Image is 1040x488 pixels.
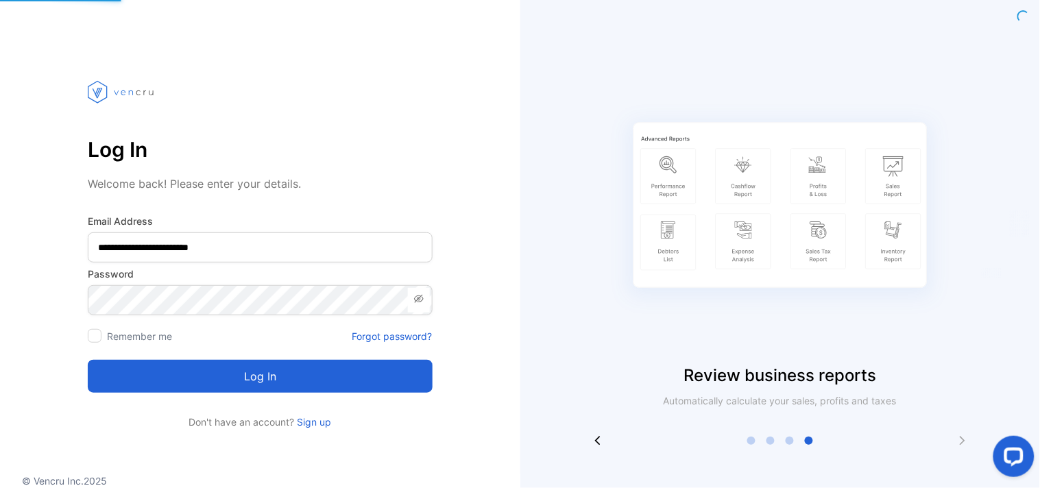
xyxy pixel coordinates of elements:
a: Sign up [294,416,331,428]
img: vencru logo [88,55,156,129]
p: Welcome back! Please enter your details. [88,175,433,192]
label: Password [88,267,433,281]
label: Remember me [107,330,172,342]
iframe: LiveChat chat widget [982,430,1040,488]
button: Log in [88,360,433,393]
img: slider image [609,55,952,363]
p: Don't have an account? [88,415,433,429]
p: Automatically calculate your sales, profits and taxes [649,393,912,408]
a: Forgot password? [352,329,433,343]
p: Log In [88,133,433,166]
label: Email Address [88,214,433,228]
